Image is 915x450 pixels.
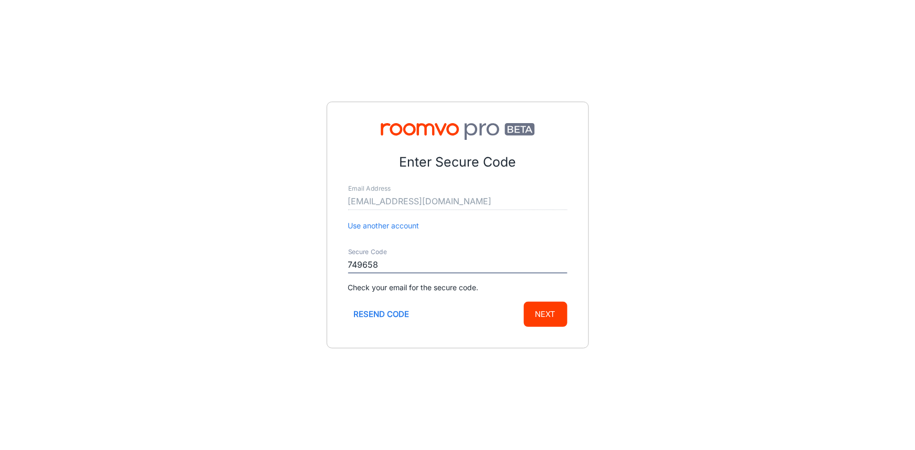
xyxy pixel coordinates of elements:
input: myname@example.com [348,193,567,210]
button: Next [524,302,567,327]
p: Enter Secure Code [348,152,567,172]
label: Secure Code [348,248,387,257]
button: Resend code [348,302,415,327]
button: Use another account [348,220,419,232]
input: Enter secure code [348,257,567,273]
label: Email Address [348,184,391,193]
p: Check your email for the secure code. [348,282,567,293]
img: Roomvo PRO Beta [348,123,567,140]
